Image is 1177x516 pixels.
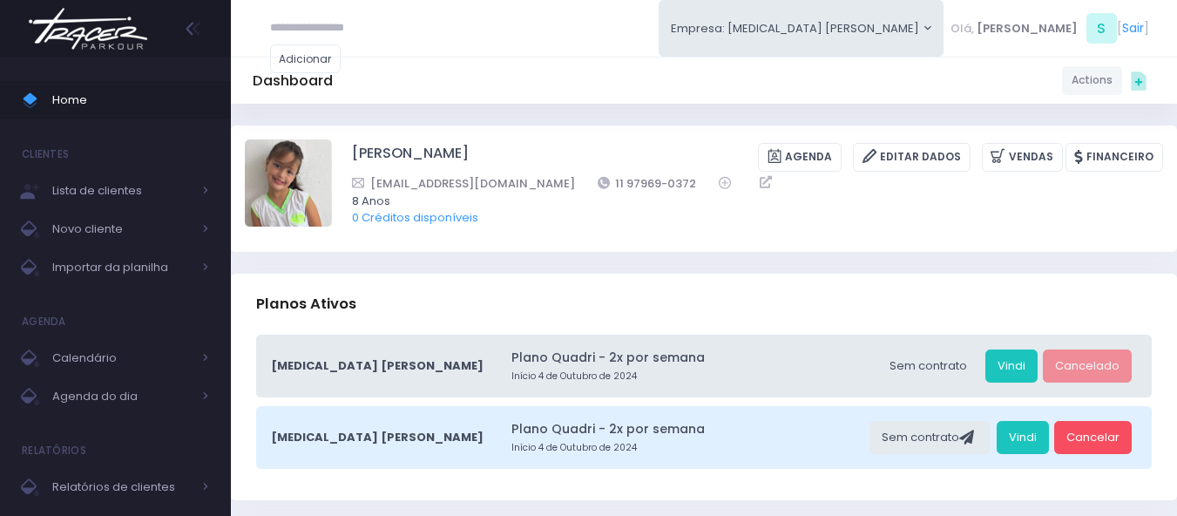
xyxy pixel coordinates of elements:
a: Financeiro [1065,143,1163,172]
a: Sair [1122,19,1144,37]
h4: Relatórios [22,433,86,468]
span: Olá, [950,20,974,37]
a: Plano Quadri - 2x por semana [511,420,864,438]
div: Sem contrato [877,350,979,383]
a: Agenda [758,143,842,172]
span: Home [52,89,209,112]
a: Vindi [985,350,1038,383]
a: 0 Créditos disponíveis [352,209,478,226]
label: Alterar foto de perfil [245,139,332,232]
h4: Clientes [22,137,69,172]
a: Vindi [997,421,1049,454]
span: Importar da planilha [52,256,192,279]
small: Início 4 de Outubro de 2024 [511,370,872,384]
a: Cancelar [1054,421,1132,454]
div: [ ] [944,9,1155,48]
a: Actions [1062,66,1122,95]
a: 11 97969-0372 [598,174,697,193]
span: Agenda do dia [52,385,192,408]
span: [MEDICAL_DATA] [PERSON_NAME] [271,357,484,375]
a: [EMAIL_ADDRESS][DOMAIN_NAME] [352,174,575,193]
a: Editar Dados [853,143,971,172]
span: [PERSON_NAME] [977,20,1078,37]
a: Adicionar [270,44,342,73]
div: Quick actions [1122,64,1155,97]
span: Relatórios de clientes [52,476,192,499]
img: Vittória Martins Ferreira [245,139,332,227]
span: Calendário [52,347,192,370]
span: Lista de clientes [52,180,192,202]
div: Sem contrato [869,421,991,454]
h4: Agenda [22,304,66,339]
span: 8 Anos [352,193,1140,210]
a: [PERSON_NAME] [352,143,469,172]
span: Novo cliente [52,218,192,241]
a: Vendas [982,143,1063,172]
a: Plano Quadri - 2x por semana [511,349,872,367]
span: S [1086,13,1117,44]
h3: Planos Ativos [256,279,356,329]
span: [MEDICAL_DATA] [PERSON_NAME] [271,429,484,446]
h5: Dashboard [253,72,333,90]
small: Início 4 de Outubro de 2024 [511,441,864,455]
